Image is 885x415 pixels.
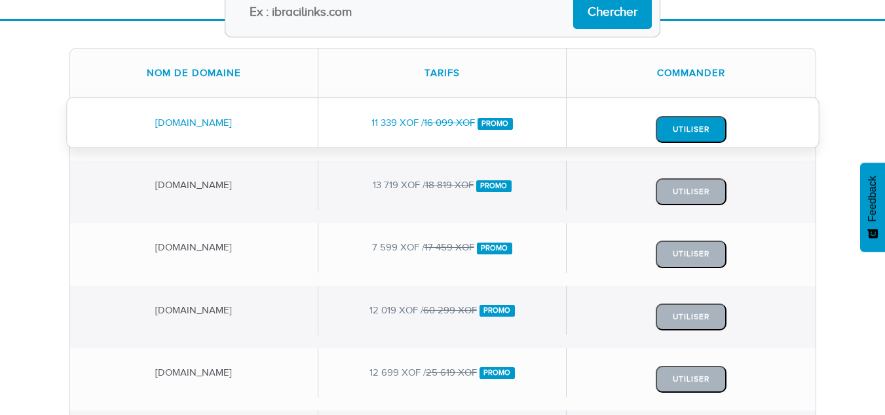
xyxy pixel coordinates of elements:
span: Feedback [867,176,878,222]
button: Utiliser [656,178,726,205]
div: 13 719 XOF / [318,161,567,210]
div: 7 599 XOF / [318,223,567,272]
span: Promo [480,367,516,379]
div: [DOMAIN_NAME] [70,98,318,148]
div: 12 699 XOF / [318,348,567,397]
button: Utiliser [656,304,726,330]
div: Commander [567,49,815,98]
span: Promo [477,243,513,254]
del: 60 299 XOF [423,305,477,315]
div: Nom de domaine [70,49,318,98]
del: 17 459 XOF [424,242,474,252]
div: 11 339 XOF / [318,98,567,148]
span: Promo [480,305,516,317]
div: [DOMAIN_NAME] [70,223,318,272]
del: 16 099 XOF [424,117,475,128]
del: 18 819 XOF [425,180,474,190]
del: 25 619 XOF [426,367,477,378]
button: Utiliser [656,116,726,143]
div: [DOMAIN_NAME] [70,286,318,335]
button: Utiliser [656,366,726,393]
div: [DOMAIN_NAME] [70,161,318,210]
span: Promo [476,180,512,192]
span: Promo [478,118,514,130]
div: Tarifs [318,49,567,98]
button: Feedback - Afficher l’enquête [860,163,885,252]
button: Utiliser [656,241,726,267]
div: [DOMAIN_NAME] [70,348,318,397]
div: 12 019 XOF / [318,286,567,335]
